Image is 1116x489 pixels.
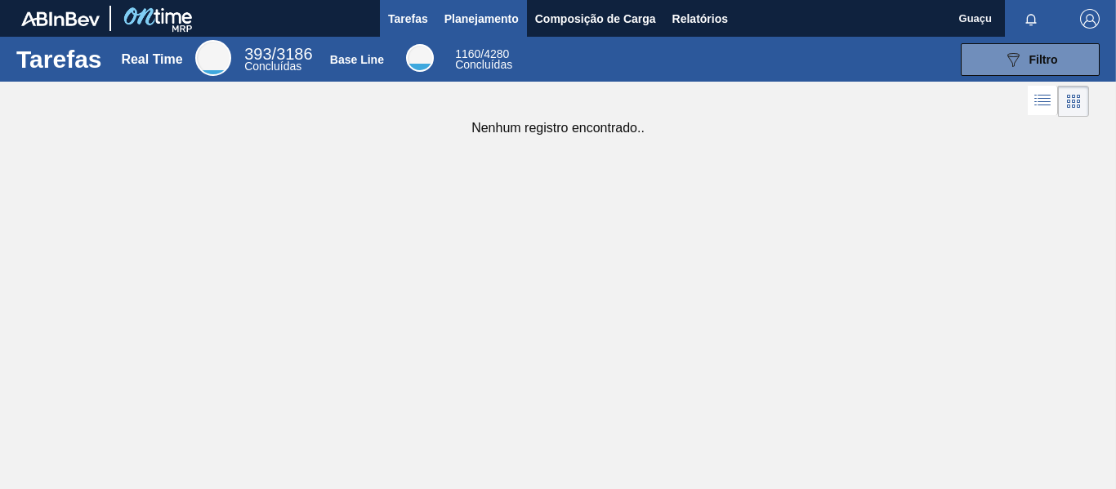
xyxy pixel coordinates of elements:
[1058,86,1089,117] div: Visão em Cards
[16,50,102,69] h1: Tarefas
[330,53,384,66] div: Base Line
[672,9,728,29] span: Relatórios
[244,60,301,73] span: Concluídas
[535,9,656,29] span: Composição de Carga
[1029,53,1058,66] span: Filtro
[1028,86,1058,117] div: Visão em Lista
[121,52,182,67] div: Real Time
[244,45,312,63] span: / 3186
[388,9,428,29] span: Tarefas
[195,40,231,76] div: Real Time
[406,44,434,72] div: Base Line
[244,47,312,72] div: Real Time
[444,9,519,29] span: Planejamento
[961,43,1100,76] button: Filtro
[455,49,512,70] div: Base Line
[455,58,512,71] span: Concluídas
[455,47,509,60] span: / 4280
[21,11,100,26] img: TNhmsLtSVTkK8tSr43FrP2fwEKptu5GPRR3wAAAABJRU5ErkJggg==
[1005,7,1057,30] button: Notificações
[244,45,271,63] span: 393
[455,47,480,60] span: 1160
[1080,9,1100,29] img: Logout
